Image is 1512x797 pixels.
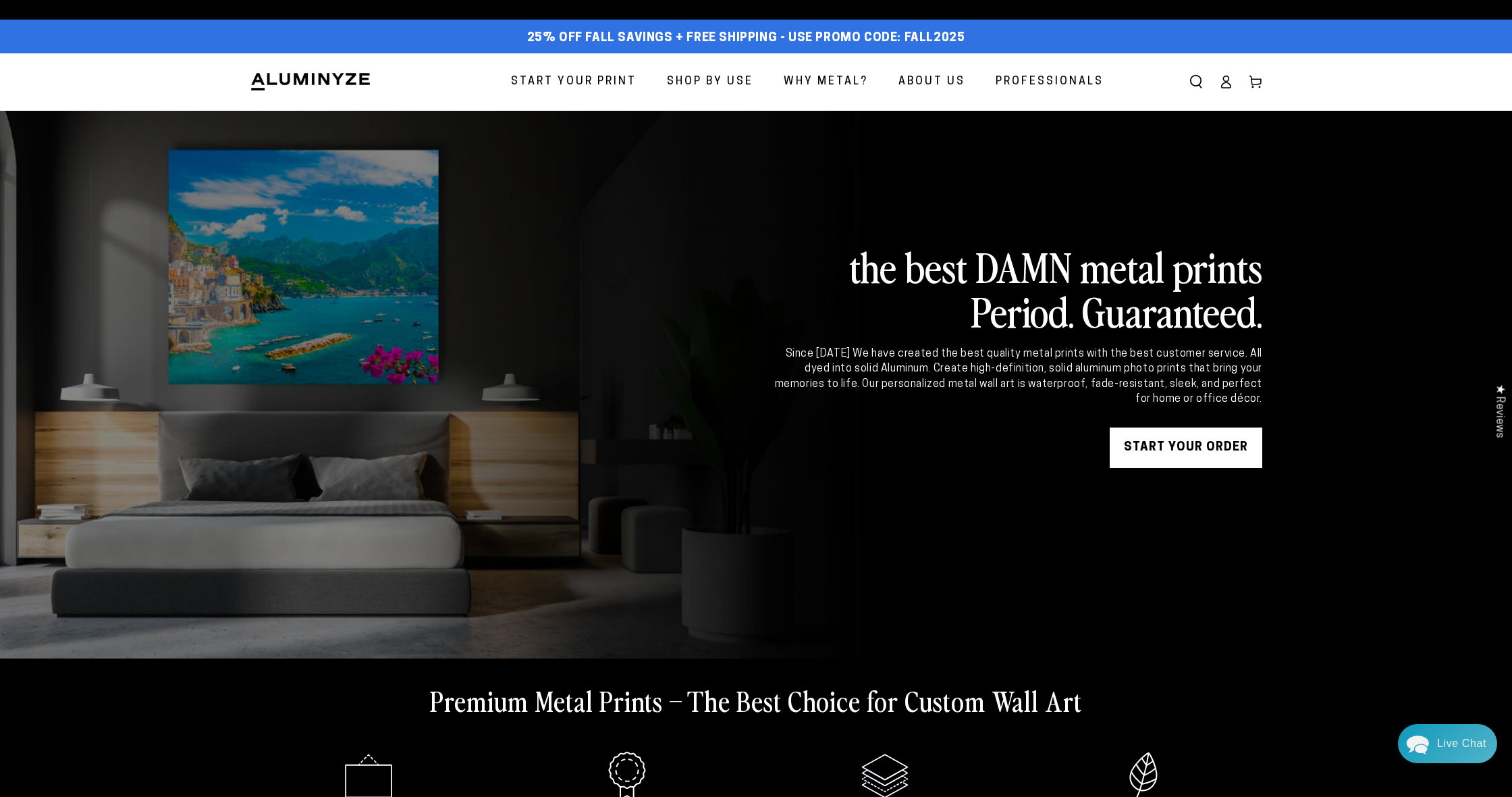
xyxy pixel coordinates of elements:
[772,346,1262,407] div: Since [DATE] We have created the best quality metal prints with the best customer service. All dy...
[430,683,1082,718] h2: Premium Metal Prints – The Best Choice for Custom Wall Art
[527,31,965,46] span: 25% off FALL Savings + Free Shipping - Use Promo Code: FALL2025
[772,244,1262,333] h2: the best DAMN metal prints Period. Guaranteed.
[888,64,975,100] a: About Us
[784,72,868,92] span: Why Metal?
[657,64,763,100] a: Shop By Use
[667,72,753,92] span: Shop By Use
[1398,724,1497,763] div: Chat widget toggle
[1110,428,1262,468] a: START YOUR Order
[1437,724,1486,763] div: Contact Us Directly
[898,72,965,92] span: About Us
[996,72,1104,92] span: Professionals
[774,64,878,100] a: Why Metal?
[1181,67,1211,97] summary: Search our site
[501,64,647,100] a: Start Your Print
[511,72,637,92] span: Start Your Print
[1486,374,1512,448] div: Click to open Judge.me floating reviews tab
[986,64,1114,100] a: Professionals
